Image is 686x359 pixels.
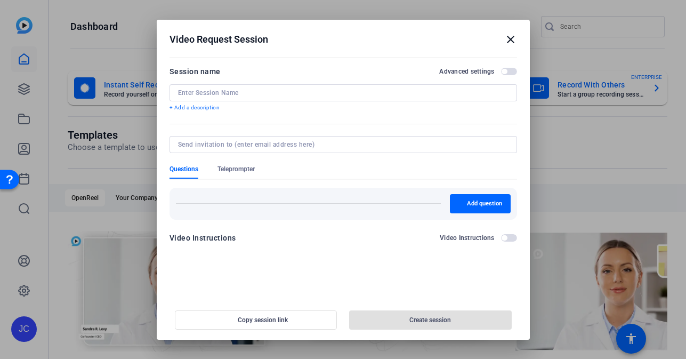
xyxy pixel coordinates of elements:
input: Send invitation to (enter email address here) [178,140,504,149]
span: Teleprompter [217,165,255,173]
span: Add question [467,200,502,208]
div: Video Request Session [170,33,517,46]
p: + Add a description [170,103,517,112]
div: Video Instructions [170,232,236,244]
input: Enter Session Name [178,89,509,97]
div: Session name [170,65,221,78]
h2: Advanced settings [439,67,494,76]
mat-icon: close [504,33,517,46]
span: Questions [170,165,198,173]
button: Add question [450,194,511,213]
h2: Video Instructions [440,234,495,242]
